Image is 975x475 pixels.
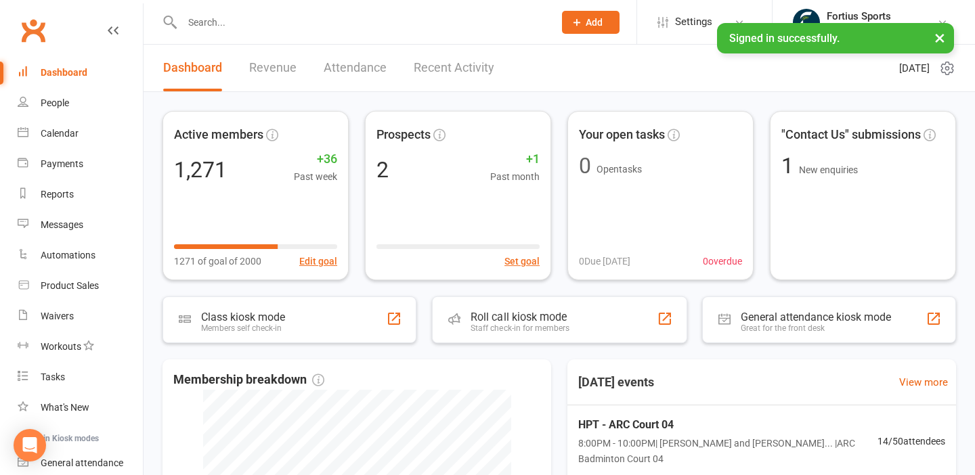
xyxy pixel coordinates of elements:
[294,169,337,184] span: Past week
[827,10,918,22] div: Fortius Sports
[781,153,799,179] span: 1
[174,125,263,145] span: Active members
[41,67,87,78] div: Dashboard
[562,11,620,34] button: Add
[899,374,948,390] a: View more
[928,23,952,52] button: ×
[579,254,630,269] span: 0 Due [DATE]
[490,150,540,169] span: +1
[174,254,261,269] span: 1271 of goal of 2000
[729,32,840,45] span: Signed in successfully.
[18,271,143,301] a: Product Sales
[41,457,123,468] div: General attendance
[173,370,324,390] span: Membership breakdown
[41,128,79,139] div: Calendar
[41,280,99,291] div: Product Sales
[41,402,89,413] div: What's New
[201,311,285,323] div: Class kiosk mode
[578,436,877,466] span: 8:00PM - 10:00PM | [PERSON_NAME] and [PERSON_NAME]... | ARC Badminton Court 04
[41,250,95,261] div: Automations
[41,158,83,169] div: Payments
[793,9,820,36] img: thumb_image1743802567.png
[41,341,81,352] div: Workouts
[899,60,930,76] span: [DATE]
[41,311,74,321] div: Waivers
[324,45,387,91] a: Attendance
[490,169,540,184] span: Past month
[376,159,389,181] div: 2
[163,45,222,91] a: Dashboard
[586,17,603,28] span: Add
[18,58,143,88] a: Dashboard
[579,155,591,177] div: 0
[299,254,337,269] button: Edit goal
[376,125,431,144] span: Prospects
[504,254,540,269] button: Set goal
[827,22,918,35] div: [GEOGRAPHIC_DATA]
[18,149,143,179] a: Payments
[41,189,74,200] div: Reports
[597,164,642,175] span: Open tasks
[579,125,665,145] span: Your open tasks
[18,179,143,210] a: Reports
[18,118,143,149] a: Calendar
[41,371,65,382] div: Tasks
[18,240,143,271] a: Automations
[675,7,712,37] span: Settings
[18,301,143,332] a: Waivers
[41,219,83,230] div: Messages
[18,362,143,392] a: Tasks
[781,125,921,145] span: "Contact Us" submissions
[178,13,544,32] input: Search...
[471,311,569,323] div: Roll call kiosk mode
[249,45,297,91] a: Revenue
[18,210,143,240] a: Messages
[578,416,877,434] span: HPT - ARC Court 04
[414,45,494,91] a: Recent Activity
[703,254,742,269] span: 0 overdue
[741,311,891,323] div: General attendance kiosk mode
[18,88,143,118] a: People
[16,14,50,47] a: Clubworx
[877,434,945,449] span: 14 / 50 attendees
[41,97,69,108] div: People
[18,332,143,362] a: Workouts
[471,323,569,333] div: Staff check-in for members
[18,392,143,423] a: What's New
[567,370,665,394] h3: [DATE] events
[201,323,285,333] div: Members self check-in
[741,323,891,333] div: Great for the front desk
[294,150,337,169] span: +36
[174,159,227,181] div: 1,271
[799,164,858,175] span: New enquiries
[14,429,46,461] div: Open Intercom Messenger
